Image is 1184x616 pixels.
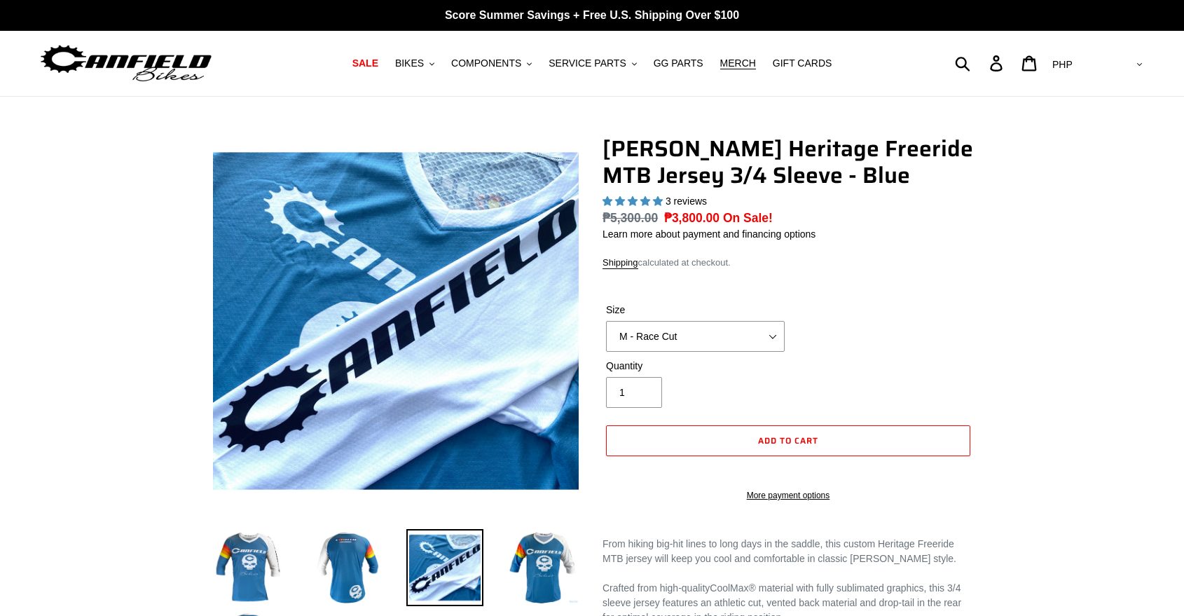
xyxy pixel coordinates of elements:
[758,434,818,447] span: Add to cart
[666,196,707,207] span: 3 reviews
[664,211,720,225] span: ₱3,800.00
[603,256,974,270] div: calculated at checkout.
[723,209,773,227] span: On Sale!
[352,57,378,69] span: SALE
[345,54,385,73] a: SALE
[603,228,815,240] a: Learn more about payment and financing options
[451,57,521,69] span: COMPONENTS
[603,196,666,207] span: 5.00 stars
[406,529,483,606] img: Load image into Gallery viewer, Canfield Heritage Freeride MTB Jersey 3/4 Sleeve - Blue
[504,529,581,606] img: Load image into Gallery viewer, Canfield Heritage Freeride MTB Jersey 3/4 Sleeve - Blue
[773,57,832,69] span: GIFT CARDS
[603,211,658,225] s: ₱5,300.00
[549,57,626,69] span: SERVICE PARTS
[308,529,385,606] img: Load image into Gallery viewer, Canfield Heritage Freeride MTB Jersey 3/4 Sleeve - Blue
[647,54,710,73] a: GG PARTS
[444,54,539,73] button: COMPONENTS
[388,54,441,73] button: BIKES
[210,529,287,606] img: Load image into Gallery viewer, Canfield Heritage Freeride MTB Jersey 3/4 Sleeve - Blue
[606,359,785,374] label: Quantity
[963,48,998,78] input: Search
[654,57,703,69] span: GG PARTS
[606,425,970,456] button: Add to cart
[395,57,424,69] span: BIKES
[713,54,763,73] a: MERCH
[603,537,974,566] div: From hiking big-hit lines to long days in the saddle, this custom Heritage Freeride MTB jersey wi...
[606,303,785,317] label: Size
[766,54,839,73] a: GIFT CARDS
[542,54,643,73] button: SERVICE PARTS
[606,489,970,502] a: More payment options
[39,41,214,85] img: Canfield Bikes
[720,57,756,69] span: MERCH
[603,257,638,269] a: Shipping
[603,135,974,189] h1: [PERSON_NAME] Heritage Freeride MTB Jersey 3/4 Sleeve - Blue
